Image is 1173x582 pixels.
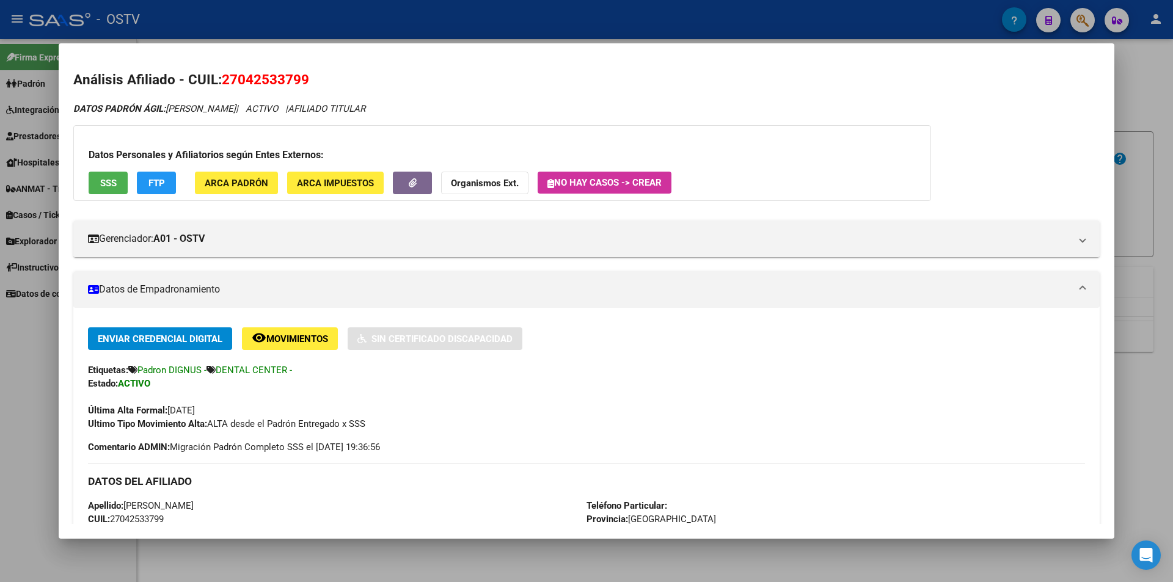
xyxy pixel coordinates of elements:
[222,71,309,87] span: 27042533799
[98,333,222,344] span: Enviar Credencial Digital
[88,405,195,416] span: [DATE]
[205,178,268,189] span: ARCA Padrón
[538,172,671,194] button: No hay casos -> Crear
[88,418,207,429] strong: Ultimo Tipo Movimiento Alta:
[73,103,166,114] strong: DATOS PADRÓN ÁGIL:
[89,148,916,162] h3: Datos Personales y Afiliatorios según Entes Externos:
[441,172,528,194] button: Organismos Ext.
[73,271,1100,308] mat-expansion-panel-header: Datos de Empadronamiento
[88,500,123,511] strong: Apellido:
[88,418,365,429] span: ALTA desde el Padrón Entregado x SSS
[195,172,278,194] button: ARCA Padrón
[73,220,1100,257] mat-expansion-panel-header: Gerenciador:A01 - OSTV
[88,440,380,454] span: Migración Padrón Completo SSS el [DATE] 19:36:56
[216,365,292,376] span: DENTAL CENTER -
[88,514,110,525] strong: CUIL:
[89,172,128,194] button: SSS
[88,475,1085,488] h3: DATOS DEL AFILIADO
[451,178,519,189] strong: Organismos Ext.
[88,442,170,453] strong: Comentario ADMIN:
[547,177,662,188] span: No hay casos -> Crear
[153,231,205,246] strong: A01 - OSTV
[266,333,328,344] span: Movimientos
[288,103,365,114] span: AFILIADO TITULAR
[148,178,165,189] span: FTP
[88,365,128,376] strong: Etiquetas:
[88,500,194,511] span: [PERSON_NAME]
[73,70,1100,90] h2: Análisis Afiliado - CUIL:
[88,282,1070,297] mat-panel-title: Datos de Empadronamiento
[88,514,164,525] span: 27042533799
[1131,540,1161,570] div: Open Intercom Messenger
[586,514,716,525] span: [GEOGRAPHIC_DATA]
[137,365,206,376] span: Padron DIGNUS -
[586,514,628,525] strong: Provincia:
[118,378,150,389] strong: ACTIVO
[348,327,522,350] button: Sin Certificado Discapacidad
[252,330,266,345] mat-icon: remove_red_eye
[73,103,365,114] i: | ACTIVO |
[287,172,384,194] button: ARCA Impuestos
[371,333,513,344] span: Sin Certificado Discapacidad
[88,405,167,416] strong: Última Alta Formal:
[137,172,176,194] button: FTP
[88,231,1070,246] mat-panel-title: Gerenciador:
[297,178,374,189] span: ARCA Impuestos
[586,500,667,511] strong: Teléfono Particular:
[73,103,236,114] span: [PERSON_NAME]
[242,327,338,350] button: Movimientos
[88,378,118,389] strong: Estado:
[100,178,117,189] span: SSS
[88,327,232,350] button: Enviar Credencial Digital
